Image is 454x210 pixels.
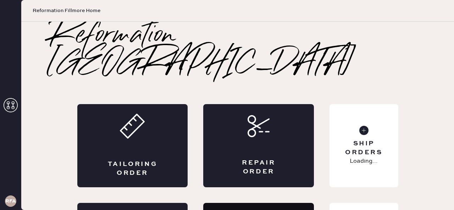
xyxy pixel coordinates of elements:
h2: Reformation [GEOGRAPHIC_DATA] [50,22,426,79]
div: Repair Order [232,158,286,176]
h3: RFA [5,199,16,204]
div: Ship Orders [335,139,392,157]
div: Tailoring Order [106,160,160,178]
span: Reformation Fillmore Home [33,7,100,14]
p: Loading... [350,157,378,166]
